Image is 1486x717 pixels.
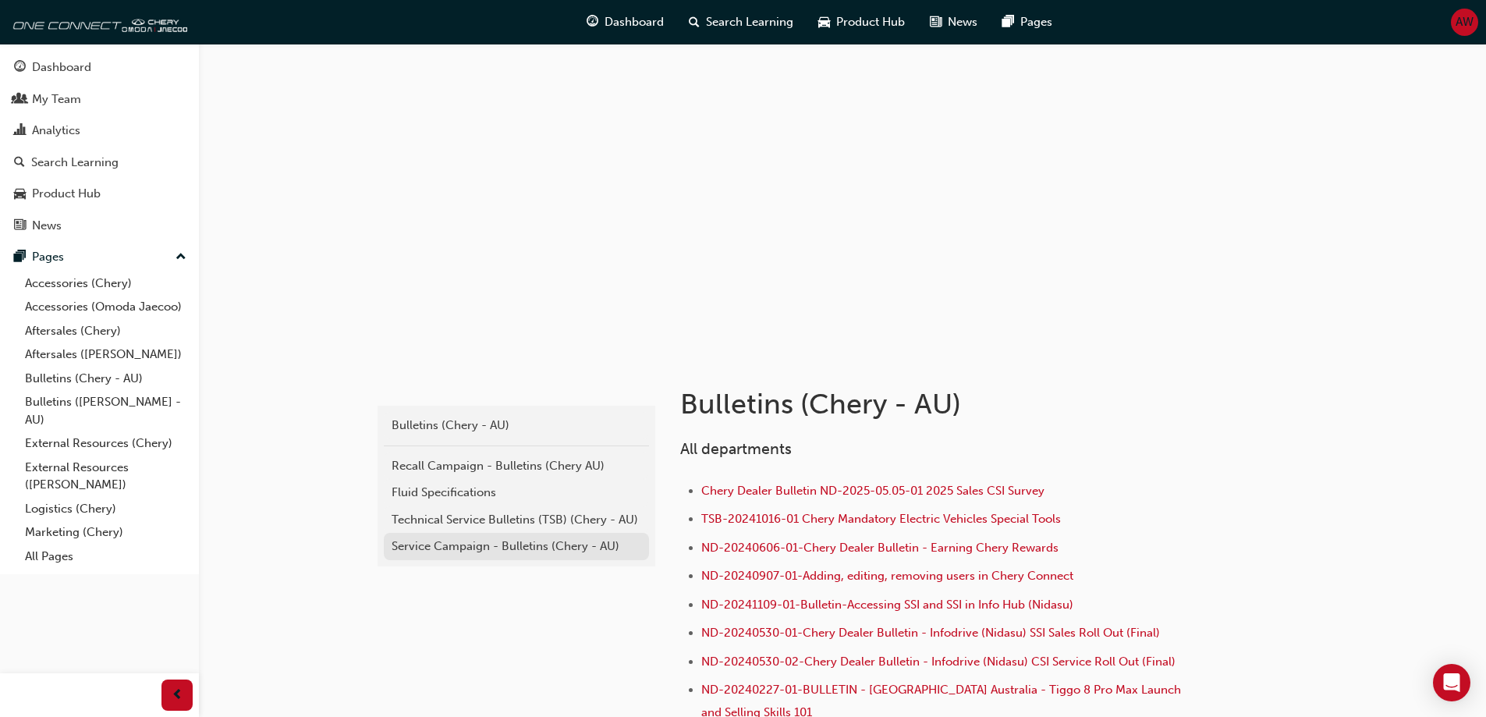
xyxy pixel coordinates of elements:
div: News [32,217,62,235]
a: Bulletins ([PERSON_NAME] - AU) [19,390,193,431]
span: car-icon [14,187,26,201]
a: Logistics (Chery) [19,497,193,521]
span: search-icon [14,156,25,170]
a: All Pages [19,545,193,569]
img: oneconnect [8,6,187,37]
a: Bulletins (Chery - AU) [384,412,649,439]
a: ND-20240530-01-Chery Dealer Bulletin - Infodrive (Nidasu) SSI Sales Roll Out (Final) [701,626,1160,640]
span: All departments [680,440,792,458]
a: ND-20240907-01-Adding, editing, removing users in Chery Connect [701,569,1073,583]
button: DashboardMy TeamAnalyticsSearch LearningProduct HubNews [6,50,193,243]
div: Technical Service Bulletins (TSB) (Chery - AU) [392,511,641,529]
a: Recall Campaign - Bulletins (Chery AU) [384,453,649,480]
span: guage-icon [587,12,598,32]
span: Dashboard [605,13,664,31]
a: Dashboard [6,53,193,82]
span: guage-icon [14,61,26,75]
a: Marketing (Chery) [19,520,193,545]
button: AW [1451,9,1478,36]
div: Product Hub [32,185,101,203]
a: News [6,211,193,240]
a: ND-20240606-01-Chery Dealer Bulletin - Earning Chery Rewards [701,541,1059,555]
a: Search Learning [6,148,193,177]
a: Technical Service Bulletins (TSB) (Chery - AU) [384,506,649,534]
a: car-iconProduct Hub [806,6,917,38]
a: ND-20241109-01-Bulletin-Accessing SSI and SSI in Info Hub (Nidasu) [701,598,1073,612]
a: Service Campaign - Bulletins (Chery - AU) [384,533,649,560]
div: Open Intercom Messenger [1433,664,1470,701]
a: Accessories (Omoda Jaecoo) [19,295,193,319]
span: pages-icon [14,250,26,264]
a: Bulletins (Chery - AU) [19,367,193,391]
a: ND-20240530-02-Chery Dealer Bulletin - Infodrive (Nidasu) CSI Service Roll Out (Final) [701,655,1176,669]
a: Aftersales ([PERSON_NAME]) [19,343,193,367]
div: Service Campaign - Bulletins (Chery - AU) [392,538,641,555]
span: car-icon [818,12,830,32]
a: guage-iconDashboard [574,6,676,38]
a: pages-iconPages [990,6,1065,38]
span: News [948,13,977,31]
div: Search Learning [31,154,119,172]
span: Search Learning [706,13,793,31]
span: people-icon [14,93,26,107]
a: My Team [6,85,193,114]
a: Aftersales (Chery) [19,319,193,343]
a: Fluid Specifications [384,479,649,506]
span: Product Hub [836,13,905,31]
a: Analytics [6,116,193,145]
span: Pages [1020,13,1052,31]
span: chart-icon [14,124,26,138]
a: search-iconSearch Learning [676,6,806,38]
span: prev-icon [172,686,183,705]
div: My Team [32,91,81,108]
span: pages-icon [1002,12,1014,32]
button: Pages [6,243,193,272]
a: TSB-20241016-01 Chery Mandatory Electric Vehicles Special Tools [701,512,1061,526]
a: Accessories (Chery) [19,272,193,296]
span: news-icon [14,219,26,233]
div: Bulletins (Chery - AU) [392,417,641,435]
div: Recall Campaign - Bulletins (Chery AU) [392,457,641,475]
a: Chery Dealer Bulletin ND-2025-05.05-01 2025 Sales CSI Survey [701,484,1044,498]
div: Fluid Specifications [392,484,641,502]
div: Dashboard [32,59,91,76]
span: up-icon [176,247,186,268]
a: External Resources ([PERSON_NAME]) [19,456,193,497]
span: AW [1456,13,1474,31]
a: Product Hub [6,179,193,208]
div: Analytics [32,122,80,140]
a: news-iconNews [917,6,990,38]
a: External Resources (Chery) [19,431,193,456]
div: Pages [32,248,64,266]
span: news-icon [930,12,942,32]
h1: Bulletins (Chery - AU) [680,387,1192,421]
span: search-icon [689,12,700,32]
